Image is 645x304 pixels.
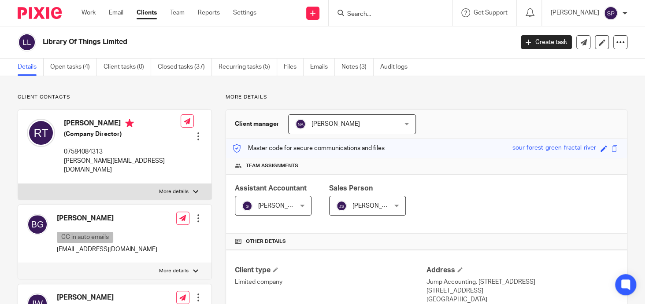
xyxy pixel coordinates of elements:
[426,286,618,295] p: [STREET_ADDRESS]
[551,8,599,17] p: [PERSON_NAME]
[341,59,374,76] a: Notes (3)
[235,120,279,128] h3: Client manager
[346,11,426,18] input: Search
[64,157,181,175] p: [PERSON_NAME][EMAIL_ADDRESS][DOMAIN_NAME]
[426,278,618,286] p: Jump Accounting, [STREET_ADDRESS]
[104,59,151,76] a: Client tasks (0)
[246,162,298,169] span: Team assignments
[426,295,618,304] p: [GEOGRAPHIC_DATA]
[604,6,618,20] img: svg%3E
[27,214,48,235] img: svg%3E
[521,35,572,49] a: Create task
[57,245,157,254] p: [EMAIL_ADDRESS][DOMAIN_NAME]
[109,8,123,17] a: Email
[50,59,97,76] a: Open tasks (4)
[310,59,335,76] a: Emails
[18,59,44,76] a: Details
[258,203,307,209] span: [PERSON_NAME]
[233,144,385,153] p: Master code for secure communications and files
[380,59,414,76] a: Audit logs
[64,147,181,156] p: 07584084313
[474,10,508,16] span: Get Support
[64,119,181,130] h4: [PERSON_NAME]
[219,59,277,76] a: Recurring tasks (5)
[158,59,212,76] a: Closed tasks (37)
[137,8,157,17] a: Clients
[233,8,256,17] a: Settings
[27,119,55,147] img: svg%3E
[82,8,96,17] a: Work
[125,119,134,128] i: Primary
[242,201,252,211] img: svg%3E
[512,143,596,154] div: sour-forest-green-fractal-river
[18,33,36,51] img: svg%3E
[159,267,189,275] p: More details
[336,201,347,211] img: svg%3E
[235,185,307,192] span: Assistant Accountant
[226,94,627,101] p: More details
[57,214,157,223] h4: [PERSON_NAME]
[170,8,185,17] a: Team
[246,238,286,245] span: Other details
[198,8,220,17] a: Reports
[284,59,304,76] a: Files
[235,278,426,286] p: Limited company
[64,130,181,139] h5: (Company Director)
[235,266,426,275] h4: Client type
[311,121,360,127] span: [PERSON_NAME]
[426,266,618,275] h4: Address
[18,7,62,19] img: Pixie
[57,232,113,243] p: CC in auto emails
[159,188,189,195] p: More details
[295,119,306,129] img: svg%3E
[43,37,415,47] h2: Library Of Things Limited
[329,185,373,192] span: Sales Person
[18,94,212,101] p: Client contacts
[352,203,401,209] span: [PERSON_NAME]
[57,293,157,302] h4: [PERSON_NAME]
